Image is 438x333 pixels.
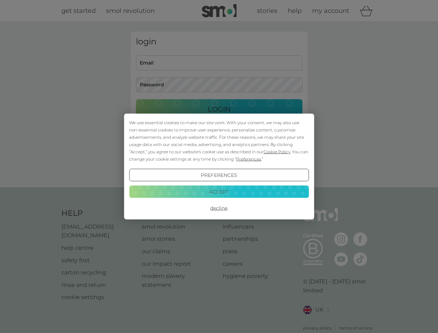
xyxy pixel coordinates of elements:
[129,169,309,181] button: Preferences
[236,156,261,162] span: Preferences
[129,119,309,163] div: We use essential cookies to make our site work. With your consent, we may also use non-essential ...
[129,185,309,198] button: Accept
[264,149,290,154] span: Cookie Policy
[129,202,309,214] button: Decline
[124,114,314,220] div: Cookie Consent Prompt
